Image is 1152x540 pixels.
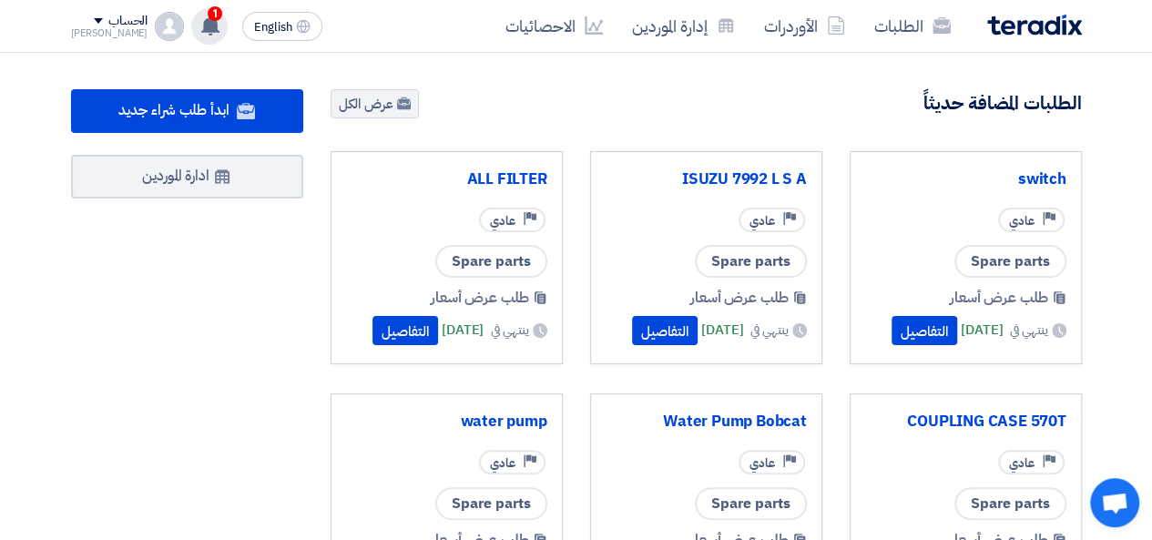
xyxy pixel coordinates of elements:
[254,21,292,34] span: English
[118,99,229,121] span: ابدأ طلب شراء جديد
[606,170,807,188] a: ISUZU 7992 L S A
[490,454,515,472] span: عادي
[749,5,860,47] a: الأوردرات
[923,91,1082,115] h4: الطلبات المضافة حديثاً
[491,321,528,340] span: ينتهي في
[701,320,743,341] span: [DATE]
[435,487,547,520] span: Spare parts
[346,170,547,188] a: ALL FILTER
[346,413,547,431] a: water pump
[606,413,807,431] a: Water Pump Bobcat
[435,245,547,278] span: Spare parts
[108,14,148,29] div: الحساب
[155,12,184,41] img: profile_test.png
[1090,478,1139,527] a: Open chat
[865,413,1066,431] a: COUPLING CASE 570T
[71,28,148,38] div: [PERSON_NAME]
[442,320,484,341] span: [DATE]
[987,15,1082,36] img: Teradix logo
[1010,321,1047,340] span: ينتهي في
[1009,212,1035,229] span: عادي
[690,287,789,309] span: طلب عرض أسعار
[71,155,303,199] a: ادارة الموردين
[372,316,438,345] button: التفاصيل
[695,245,807,278] span: Spare parts
[208,6,222,21] span: 1
[954,487,1066,520] span: Spare parts
[1009,454,1035,472] span: عادي
[860,5,965,47] a: الطلبات
[750,321,788,340] span: ينتهي في
[865,170,1066,188] a: switch
[954,245,1066,278] span: Spare parts
[331,89,419,118] a: عرض الكل
[632,316,698,345] button: التفاصيل
[490,212,515,229] span: عادي
[749,454,775,472] span: عادي
[695,487,807,520] span: Spare parts
[749,212,775,229] span: عادي
[950,287,1048,309] span: طلب عرض أسعار
[617,5,749,47] a: إدارة الموردين
[431,287,529,309] span: طلب عرض أسعار
[491,5,617,47] a: الاحصائيات
[242,12,322,41] button: English
[961,320,1003,341] span: [DATE]
[892,316,957,345] button: التفاصيل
